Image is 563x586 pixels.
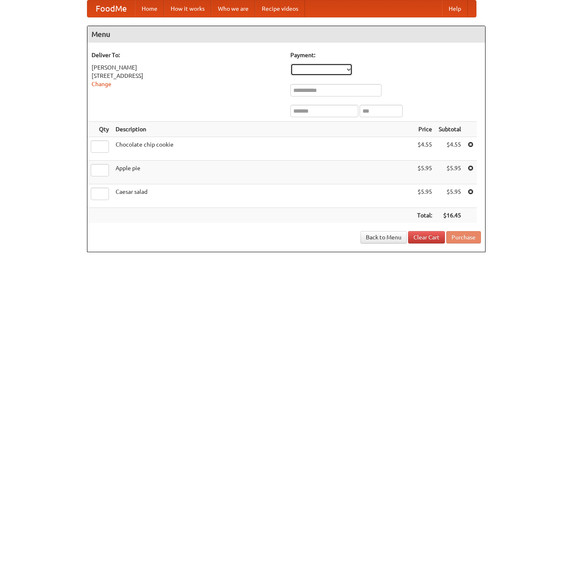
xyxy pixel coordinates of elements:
h4: Menu [87,26,485,43]
a: Help [442,0,468,17]
td: Caesar salad [112,184,414,208]
a: Home [135,0,164,17]
td: $4.55 [414,137,435,161]
td: $5.95 [414,184,435,208]
th: Description [112,122,414,137]
a: Change [92,81,111,87]
th: Subtotal [435,122,464,137]
td: $5.95 [435,161,464,184]
th: Qty [87,122,112,137]
a: Who we are [211,0,255,17]
button: Purchase [446,231,481,244]
td: $4.55 [435,137,464,161]
th: $16.45 [435,208,464,223]
td: $5.95 [435,184,464,208]
td: Apple pie [112,161,414,184]
div: [PERSON_NAME] [92,63,282,72]
a: FoodMe [87,0,135,17]
h5: Payment: [290,51,481,59]
td: $5.95 [414,161,435,184]
th: Price [414,122,435,137]
td: Chocolate chip cookie [112,137,414,161]
a: Back to Menu [360,231,407,244]
div: [STREET_ADDRESS] [92,72,282,80]
h5: Deliver To: [92,51,282,59]
a: Recipe videos [255,0,305,17]
a: How it works [164,0,211,17]
a: Clear Cart [408,231,445,244]
th: Total: [414,208,435,223]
